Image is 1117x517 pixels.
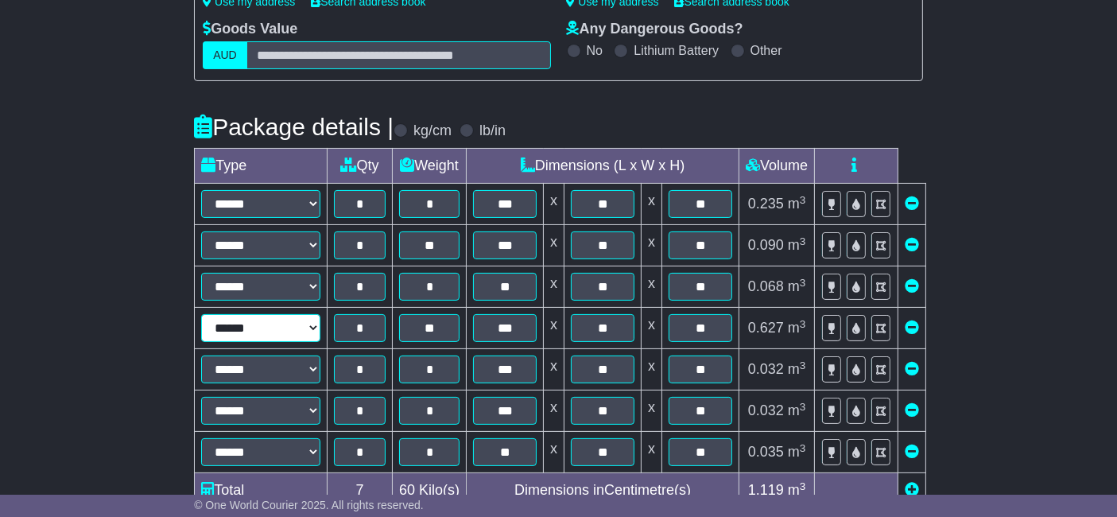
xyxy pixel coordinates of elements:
sup: 3 [800,194,806,206]
a: Remove this item [905,196,919,212]
label: Other [750,43,782,58]
a: Remove this item [905,402,919,418]
label: Goods Value [203,21,297,38]
span: 0.627 [748,320,784,336]
td: x [544,308,564,349]
span: m [788,402,806,418]
span: 0.035 [748,444,784,460]
label: Lithium Battery [634,43,719,58]
span: m [788,320,806,336]
sup: 3 [800,235,806,247]
sup: 3 [800,401,806,413]
span: m [788,361,806,377]
td: x [642,391,662,432]
td: x [544,349,564,391]
td: x [544,432,564,473]
td: Weight [393,149,467,184]
td: x [642,349,662,391]
td: x [544,184,564,225]
span: 0.235 [748,196,784,212]
label: lb/in [479,122,506,140]
label: Any Dangerous Goods? [567,21,743,38]
td: Type [195,149,328,184]
span: m [788,444,806,460]
td: x [642,184,662,225]
sup: 3 [800,277,806,289]
label: kg/cm [413,122,452,140]
td: Total [195,473,328,508]
td: x [642,225,662,266]
label: AUD [203,41,247,69]
sup: 3 [800,442,806,454]
span: 1.119 [748,482,784,498]
td: x [544,266,564,308]
span: m [788,196,806,212]
td: x [642,266,662,308]
a: Remove this item [905,278,919,294]
span: 0.090 [748,237,784,253]
td: x [642,308,662,349]
sup: 3 [800,318,806,330]
a: Remove this item [905,237,919,253]
td: x [544,391,564,432]
td: x [642,432,662,473]
span: © One World Courier 2025. All rights reserved. [194,499,424,511]
a: Remove this item [905,320,919,336]
td: Kilo(s) [393,473,467,508]
td: Dimensions in Centimetre(s) [467,473,739,508]
sup: 3 [800,360,806,371]
a: Remove this item [905,444,919,460]
span: 0.032 [748,361,784,377]
span: 60 [399,482,415,498]
td: Volume [739,149,815,184]
label: No [587,43,603,58]
span: 0.068 [748,278,784,294]
td: x [544,225,564,266]
td: 7 [328,473,393,508]
td: Dimensions (L x W x H) [467,149,739,184]
h4: Package details | [194,114,394,140]
span: m [788,237,806,253]
sup: 3 [800,480,806,492]
a: Add new item [905,482,919,498]
a: Remove this item [905,361,919,377]
span: m [788,482,806,498]
span: m [788,278,806,294]
td: Qty [328,149,393,184]
span: 0.032 [748,402,784,418]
